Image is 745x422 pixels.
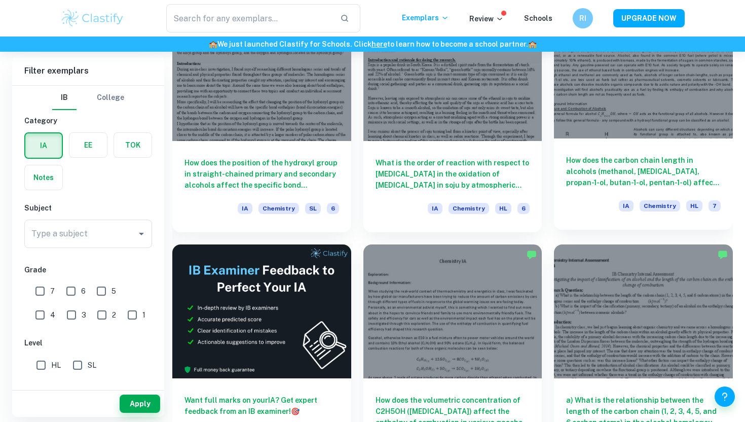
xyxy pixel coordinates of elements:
[371,40,387,48] a: here
[524,14,552,22] a: Schools
[573,8,593,28] button: RI
[12,57,164,85] h6: Filter exemplars
[134,227,148,241] button: Open
[111,286,116,297] span: 5
[24,264,152,275] h6: Grade
[112,309,116,321] span: 2
[469,13,504,24] p: Review
[50,286,55,297] span: 7
[566,155,721,188] h6: How does the carbon chain length in alcohols (methanol, [MEDICAL_DATA], propan-1-ol, butan-1-ol, ...
[69,133,107,157] button: EE
[528,40,537,48] span: 🏫
[81,286,86,297] span: 6
[52,86,77,110] button: IB
[25,133,62,158] button: IA
[376,157,530,191] h6: What is the order of reaction with respect to [MEDICAL_DATA] in the oxidation of [MEDICAL_DATA] i...
[613,9,685,27] button: UPGRADE NOW
[428,203,442,214] span: IA
[709,200,721,212] span: 7
[238,203,252,214] span: IA
[527,250,537,260] img: Marked
[2,39,743,50] h6: We just launched Clastify for Schools. Click to learn how to become a school partner.
[24,202,152,214] h6: Subject
[60,8,125,28] img: Clastify logo
[495,203,511,214] span: HL
[554,7,733,232] a: How does the carbon chain length in alcohols (methanol, [MEDICAL_DATA], propan-1-ol, butan-1-ol, ...
[402,12,449,23] p: Exemplars
[24,337,152,348] h6: Level
[517,203,530,214] span: 6
[120,395,160,413] button: Apply
[258,203,299,214] span: Chemistry
[172,244,351,378] img: Thumbnail
[25,165,62,190] button: Notes
[184,157,339,191] h6: How does the position of the hydroxyl group in straight-chained primary and secondary alcohols af...
[327,203,339,214] span: 6
[209,40,217,48] span: 🏫
[82,309,86,321] span: 3
[718,250,728,260] img: Marked
[640,200,680,212] span: Chemistry
[114,133,152,157] button: TOK
[715,386,735,407] button: Help and Feedback
[184,395,339,417] h6: Want full marks on your IA ? Get expert feedback from an IB examiner!
[619,200,634,212] span: IA
[172,7,351,232] a: How does the position of the hydroxyl group in straight-chained primary and secondary alcohols af...
[88,360,96,371] span: SL
[52,86,124,110] div: Filter type choice
[50,309,55,321] span: 4
[363,7,542,232] a: What is the order of reaction with respect to [MEDICAL_DATA] in the oxidation of [MEDICAL_DATA] i...
[686,200,702,212] span: HL
[142,309,145,321] span: 1
[166,4,332,32] input: Search for any exemplars...
[305,203,321,214] span: SL
[577,13,589,24] h6: RI
[291,407,300,415] span: 🎯
[97,86,124,110] button: College
[24,115,152,126] h6: Category
[51,360,61,371] span: HL
[449,203,489,214] span: Chemistry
